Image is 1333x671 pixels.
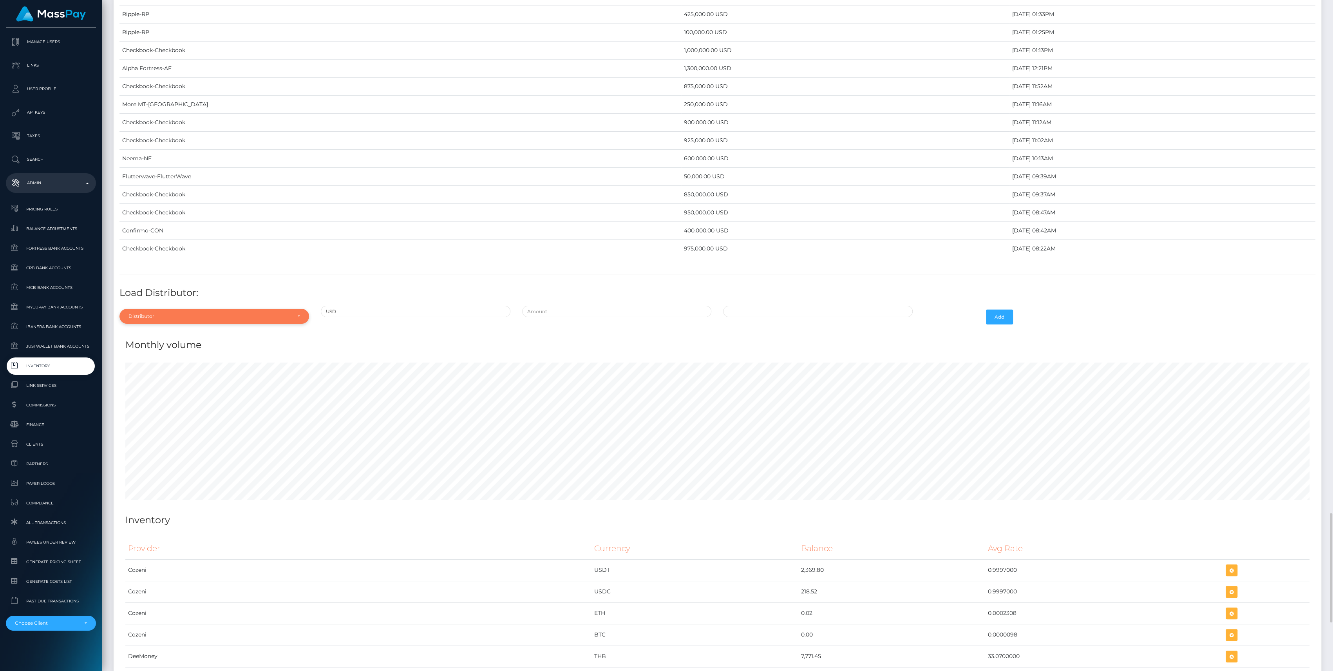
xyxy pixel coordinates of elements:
td: 600,000.00 USD [681,150,1009,168]
td: 975,000.00 USD [681,240,1009,258]
a: Past Due Transactions [6,593,96,609]
a: Compliance [6,495,96,511]
td: Checkbook-Checkbook [119,132,681,150]
td: BTC [591,624,798,646]
td: [DATE] 10:13AM [1009,150,1315,168]
td: 0.02 [798,602,985,624]
span: Inventory [9,361,93,370]
td: Checkbook-Checkbook [119,114,681,132]
a: Manage Users [6,32,96,52]
span: Balance Adjustments [9,224,93,233]
span: Ibanera Bank Accounts [9,322,93,331]
td: 2,369.80 [798,559,985,581]
span: Pricing Rules [9,205,93,214]
a: Generate Pricing Sheet [6,553,96,570]
p: Taxes [9,130,93,142]
td: Checkbook-Checkbook [119,240,681,258]
button: Add [986,310,1013,325]
td: [DATE] 08:47AM [1009,204,1315,222]
td: Neema-NE [119,150,681,168]
td: 0.9997000 [985,581,1223,602]
p: Admin [9,177,93,189]
td: 0.0002308 [985,602,1223,624]
a: Pricing Rules [6,201,96,218]
td: 950,000.00 USD [681,204,1009,222]
a: MyEUPay Bank Accounts [6,299,96,316]
td: Checkbook-Checkbook [119,204,681,222]
span: CRB Bank Accounts [9,263,93,272]
button: Choose Client [6,616,96,631]
img: MassPay Logo [16,6,86,22]
a: API Keys [6,103,96,122]
td: Cozeni [125,581,591,602]
th: Currency [591,538,798,559]
td: USDC [591,581,798,602]
td: [DATE] 09:37AM [1009,186,1315,204]
span: Generate Pricing Sheet [9,557,93,566]
a: Payees under Review [6,534,96,551]
td: 1,000,000.00 USD [681,42,1009,60]
span: Fortress Bank Accounts [9,244,93,253]
td: [DATE] 01:13PM [1009,42,1315,60]
td: [DATE] 11:16AM [1009,96,1315,114]
span: JustWallet Bank Accounts [9,342,93,351]
td: Confirmo-CON [119,222,681,240]
td: Checkbook-Checkbook [119,78,681,96]
a: Links [6,56,96,75]
td: Cozeni [125,559,591,581]
td: [DATE] 11:02AM [1009,132,1315,150]
h4: Load Distributor: [119,286,1315,300]
a: MCB Bank Accounts [6,279,96,296]
a: Inventory [6,357,96,374]
a: User Profile [6,79,96,99]
a: All Transactions [6,514,96,531]
td: 50,000.00 USD [681,168,1009,186]
a: Fortress Bank Accounts [6,240,96,257]
td: USDT [591,559,798,581]
p: Search [9,154,93,165]
span: Clients [9,440,93,449]
td: Flutterwave-FlutterWave [119,168,681,186]
h4: Inventory [125,513,1309,527]
td: [DATE] 01:33PM [1009,5,1315,24]
td: Ripple-RP [119,5,681,24]
td: THB [591,646,798,667]
span: Link Services [9,381,93,390]
p: API Keys [9,107,93,118]
td: [DATE] 01:25PM [1009,24,1315,42]
td: 100,000.00 USD [681,24,1009,42]
span: Finance [9,420,93,429]
td: DeeMoney [125,646,591,667]
a: JustWallet Bank Accounts [6,338,96,355]
a: Generate Costs List [6,573,96,590]
td: Alpha Fortress-AF [119,60,681,78]
td: 250,000.00 USD [681,96,1009,114]
a: Commissions [6,397,96,413]
td: 900,000.00 USD [681,114,1009,132]
div: Distributor [128,313,291,319]
p: Manage Users [9,36,93,48]
td: 850,000.00 USD [681,186,1009,204]
input: Currency [321,306,510,317]
span: MCB Bank Accounts [9,283,93,292]
a: Link Services [6,377,96,394]
td: Cozeni [125,602,591,624]
a: Clients [6,436,96,453]
a: Finance [6,416,96,433]
a: CRB Bank Accounts [6,259,96,276]
p: Links [9,60,93,71]
span: Payer Logos [9,479,93,488]
button: Distributor [119,309,309,324]
th: Provider [125,538,591,559]
th: Balance [798,538,985,559]
a: Payer Logos [6,475,96,492]
h4: Monthly volume [125,338,1309,352]
td: 925,000.00 USD [681,132,1009,150]
a: Admin [6,173,96,193]
th: Avg Rate [985,538,1223,559]
td: ETH [591,602,798,624]
span: Generate Costs List [9,577,93,586]
td: More MT-[GEOGRAPHIC_DATA] [119,96,681,114]
p: User Profile [9,83,93,95]
a: Search [6,150,96,169]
